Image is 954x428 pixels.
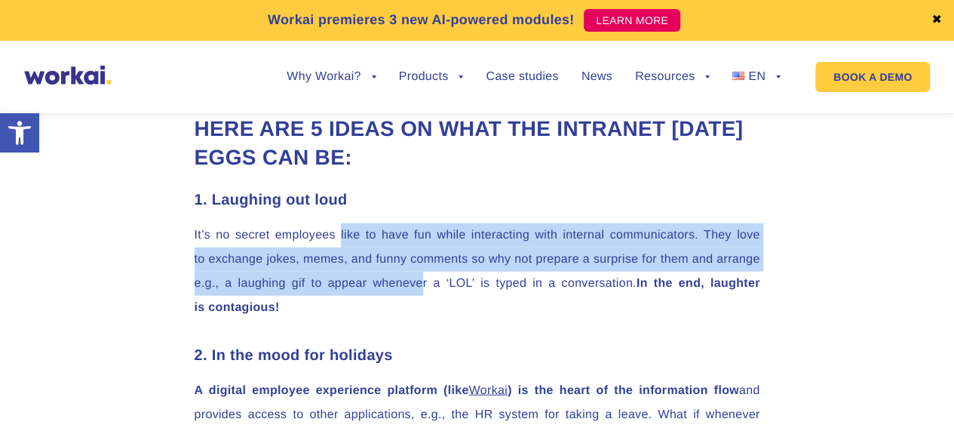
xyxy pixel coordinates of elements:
a: ✖ [931,14,942,26]
a: Workai [469,384,508,397]
a: LEARN MORE [584,9,680,32]
p: Workai premieres 3 new AI-powered modules! [268,10,575,30]
a: BOOK A DEMO [815,62,930,92]
a: Products [399,71,464,83]
a: Resources [635,71,710,83]
a: Why Workai? [287,71,376,83]
span: EN [748,70,765,83]
strong: A digital employee experience platform (like ) is the heart of the information flow [195,384,739,397]
strong: 2. In the mood for holidays [195,347,393,364]
a: News [581,71,612,83]
a: EN [732,71,781,83]
h2: Here are 5 ideas on what the intranet [DATE] eggs can be: [195,115,760,172]
strong: 1. Laughing out loud [195,192,348,208]
a: Case studies [486,71,558,83]
p: It’s no secret employees like to have fun while interacting with internal communicators. They lov... [195,223,760,320]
